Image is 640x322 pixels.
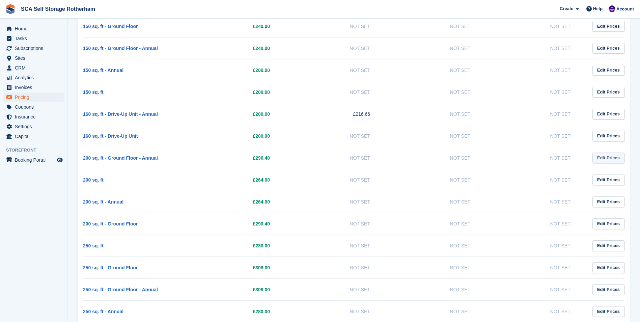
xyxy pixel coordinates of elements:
[183,213,283,235] td: £290.40
[15,83,55,92] span: Invoices
[592,196,624,208] a: Edit Prices
[484,103,584,125] td: Not Set
[384,257,484,278] td: Not Set
[15,34,55,43] span: Tasks
[592,284,624,295] a: Edit Prices
[592,262,624,273] a: Edit Prices
[484,81,584,103] td: Not Set
[484,278,584,300] td: Not Set
[283,278,384,300] td: Not Set
[15,73,55,82] span: Analytics
[83,265,138,270] a: 250 sq. ft - Ground Floor
[3,122,64,131] a: menu
[384,213,484,235] td: Not Set
[283,37,384,59] td: Not Set
[283,169,384,191] td: Not Set
[283,59,384,81] td: Not Set
[183,278,283,300] td: £308.00
[593,5,603,12] span: Help
[83,68,123,73] a: 150 sq. ft - Annual
[3,53,64,63] a: menu
[484,15,584,37] td: Not Set
[616,6,634,12] span: Account
[183,81,283,103] td: £200.00
[560,5,573,12] span: Create
[83,221,138,226] a: 200 sq. ft - Ground Floor
[283,213,384,235] td: Not Set
[484,191,584,213] td: Not Set
[15,132,55,141] span: Capital
[592,87,624,98] a: Edit Prices
[592,175,624,186] a: Edit Prices
[384,147,484,169] td: Not Set
[5,4,16,14] img: stora-icon-8386f47178a22dfd0bd8f6a31ec36ba5ce8667c1dd55bd0f319d3a0aa187defe.svg
[384,235,484,257] td: Not Set
[83,46,158,51] a: 150 sq. ft - Ground Floor - Annual
[484,235,584,257] td: Not Set
[183,15,283,37] td: £240.00
[15,155,55,165] span: Booking Portal
[3,63,64,73] a: menu
[83,243,104,248] a: 250 sq. ft
[484,213,584,235] td: Not Set
[183,235,283,257] td: £280.00
[15,102,55,112] span: Coupons
[183,59,283,81] td: £200.00
[484,147,584,169] td: Not Set
[592,240,624,251] a: Edit Prices
[283,15,384,37] td: Not Set
[56,156,64,164] a: Preview store
[15,24,55,33] span: Home
[3,34,64,43] a: menu
[592,306,624,317] a: Edit Prices
[592,109,624,120] a: Edit Prices
[384,81,484,103] td: Not Set
[592,218,624,230] a: Edit Prices
[3,102,64,112] a: menu
[183,257,283,278] td: £308.00
[15,63,55,73] span: CRM
[3,155,64,165] a: menu
[3,44,64,53] a: menu
[83,111,158,117] a: 160 sq. ft - Drive-Up Unit - Annual
[183,103,283,125] td: £200.00
[18,3,98,15] a: SCA Self Storage Rotherham
[283,125,384,147] td: Not Set
[384,191,484,213] td: Not Set
[609,5,615,12] img: Kelly Neesham
[283,81,384,103] td: Not Set
[15,44,55,53] span: Subscriptions
[83,177,104,183] a: 200 sq. ft
[283,103,384,125] td: £216.66
[384,59,484,81] td: Not Set
[384,169,484,191] td: Not Set
[384,37,484,59] td: Not Set
[384,15,484,37] td: Not Set
[484,59,584,81] td: Not Set
[384,278,484,300] td: Not Set
[183,125,283,147] td: £200.00
[83,287,158,292] a: 250 sq. ft - Ground Floor - Annual
[484,37,584,59] td: Not Set
[15,53,55,63] span: Sites
[83,309,123,314] a: 250 sq. ft - Annual
[183,191,283,213] td: £264.00
[384,103,484,125] td: Not Set
[183,169,283,191] td: £264.00
[83,24,138,29] a: 150 sq. ft - Ground Floor
[83,89,104,95] a: 150 sq. ft
[3,92,64,102] a: menu
[183,37,283,59] td: £240.00
[484,257,584,278] td: Not Set
[3,73,64,82] a: menu
[484,125,584,147] td: Not Set
[183,147,283,169] td: £290.40
[592,65,624,76] a: Edit Prices
[592,131,624,142] a: Edit Prices
[15,122,55,131] span: Settings
[3,83,64,92] a: menu
[484,169,584,191] td: Not Set
[3,132,64,141] a: menu
[592,43,624,54] a: Edit Prices
[83,199,123,205] a: 200 sq. ft - Annual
